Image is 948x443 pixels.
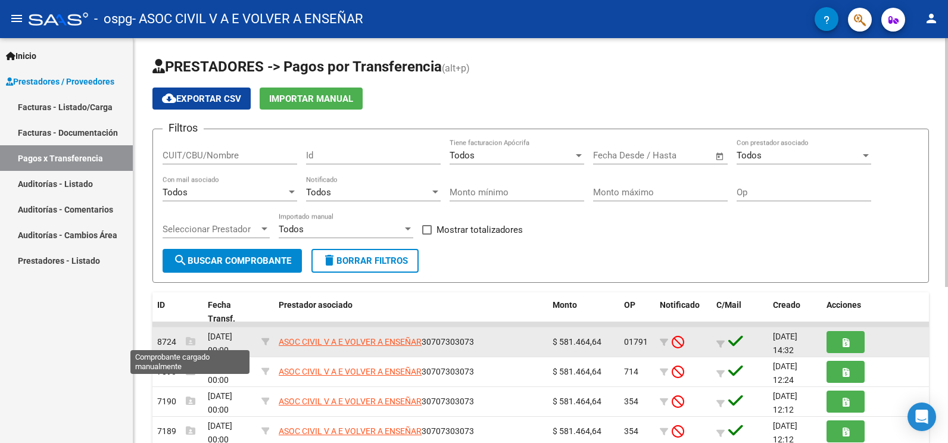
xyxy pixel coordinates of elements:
span: Exportar CSV [162,93,241,104]
datatable-header-cell: Notificado [655,292,712,332]
datatable-header-cell: ID [152,292,203,332]
button: Exportar CSV [152,88,251,110]
div: Open Intercom Messenger [908,403,936,431]
span: [DATE] 00:00 [208,391,232,414]
mat-icon: person [924,11,938,26]
span: $ 581.464,64 [553,337,601,347]
span: Todos [737,150,762,161]
span: Notificado [660,300,700,310]
span: 30707303073 [279,337,474,347]
mat-icon: delete [322,253,336,267]
span: ASOC CIVIL V A E VOLVER A ENSEÑAR [279,426,422,436]
mat-icon: search [173,253,188,267]
span: Monto [553,300,577,310]
mat-icon: menu [10,11,24,26]
span: [DATE] 00:00 [208,332,232,355]
span: 354 [624,426,638,436]
datatable-header-cell: OP [619,292,655,332]
datatable-header-cell: Monto [548,292,619,332]
button: Open calendar [713,149,727,163]
mat-icon: cloud_download [162,91,176,105]
span: 8724 [157,337,195,347]
datatable-header-cell: Prestador asociado [274,292,548,332]
span: - ospg [94,6,132,32]
span: Prestador asociado [279,300,353,310]
span: - ASOC CIVIL V A E VOLVER A ENSEÑAR [132,6,363,32]
span: ASOC CIVIL V A E VOLVER A ENSEÑAR [279,367,422,376]
span: [DATE] 14:32 [773,332,797,355]
span: Todos [163,187,188,198]
span: Borrar Filtros [322,255,408,266]
span: Buscar Comprobante [173,255,291,266]
span: $ 581.464,64 [553,397,601,406]
span: $ 581.464,64 [553,426,601,436]
span: 714 [624,367,638,376]
span: ASOC CIVIL V A E VOLVER A ENSEÑAR [279,397,422,406]
datatable-header-cell: Fecha Transf. [203,292,257,332]
span: Todos [279,224,304,235]
span: (alt+p) [442,63,470,74]
span: 7890 [157,367,195,376]
datatable-header-cell: Acciones [822,292,929,332]
button: Borrar Filtros [311,249,419,273]
span: $ 581.464,64 [553,367,601,376]
span: Acciones [827,300,861,310]
span: 30707303073 [279,397,474,406]
span: [DATE] 12:12 [773,391,797,414]
span: PRESTADORES -> Pagos por Transferencia [152,58,442,75]
span: Prestadores / Proveedores [6,75,114,88]
span: Fecha Transf. [208,300,235,323]
span: Creado [773,300,800,310]
datatable-header-cell: C/Mail [712,292,768,332]
span: 30707303073 [279,426,474,436]
button: Buscar Comprobante [163,249,302,273]
button: Importar Manual [260,88,363,110]
span: OP [624,300,635,310]
datatable-header-cell: Creado [768,292,822,332]
span: 30707303073 [279,367,474,376]
span: Todos [306,187,331,198]
h3: Filtros [163,120,204,136]
span: [DATE] 00:00 [208,361,232,385]
span: 7190 [157,397,195,406]
span: C/Mail [716,300,741,310]
span: Todos [450,150,475,161]
span: Importar Manual [269,93,353,104]
input: Fecha inicio [593,150,641,161]
input: Fecha fin [652,150,710,161]
span: ID [157,300,165,310]
span: Seleccionar Prestador [163,224,259,235]
span: ASOC CIVIL V A E VOLVER A ENSEÑAR [279,337,422,347]
span: 7189 [157,426,195,436]
span: Mostrar totalizadores [436,223,523,237]
span: 354 [624,397,638,406]
span: Inicio [6,49,36,63]
span: 01791 [624,337,648,347]
span: [DATE] 12:24 [773,361,797,385]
